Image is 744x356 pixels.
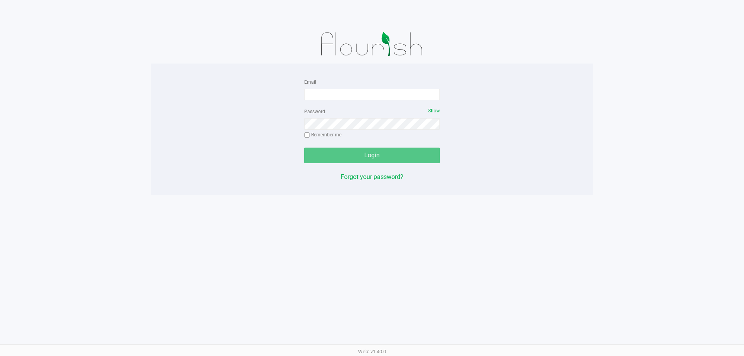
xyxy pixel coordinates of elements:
input: Remember me [304,132,310,138]
label: Remember me [304,131,341,138]
span: Web: v1.40.0 [358,349,386,354]
button: Forgot your password? [341,172,403,182]
label: Email [304,79,316,86]
label: Password [304,108,325,115]
span: Show [428,108,440,114]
